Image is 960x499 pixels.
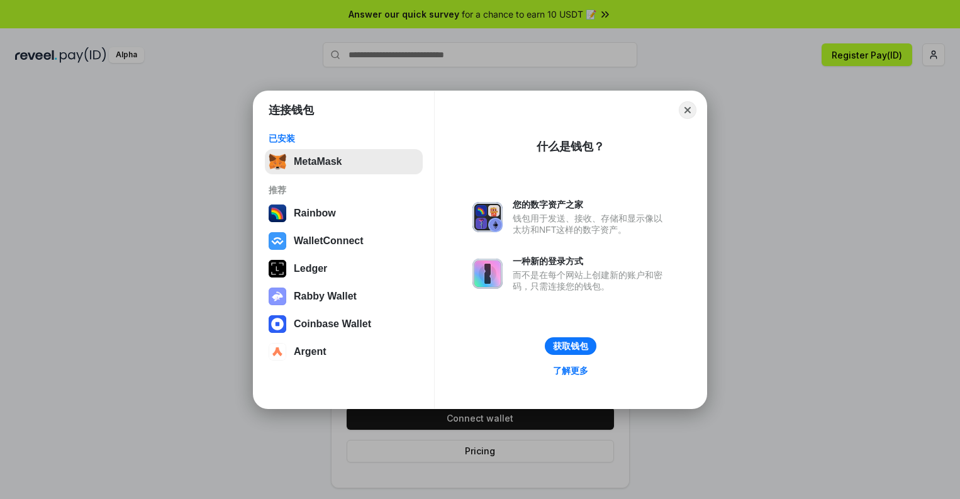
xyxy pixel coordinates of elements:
button: Rabby Wallet [265,284,423,309]
a: 了解更多 [545,362,596,379]
button: Coinbase Wallet [265,311,423,337]
div: 钱包用于发送、接收、存储和显示像以太坊和NFT这样的数字资产。 [513,213,669,235]
img: svg+xml,%3Csvg%20xmlns%3D%22http%3A%2F%2Fwww.w3.org%2F2000%2Fsvg%22%20fill%3D%22none%22%20viewBox... [269,288,286,305]
button: Argent [265,339,423,364]
div: MetaMask [294,156,342,167]
button: Ledger [265,256,423,281]
div: Rainbow [294,208,336,219]
div: 已安装 [269,133,419,144]
img: svg+xml,%3Csvg%20fill%3D%22none%22%20height%3D%2233%22%20viewBox%3D%220%200%2035%2033%22%20width%... [269,153,286,171]
button: 获取钱包 [545,337,596,355]
div: 了解更多 [553,365,588,376]
img: svg+xml,%3Csvg%20width%3D%22120%22%20height%3D%22120%22%20viewBox%3D%220%200%20120%20120%22%20fil... [269,205,286,222]
div: 您的数字资产之家 [513,199,669,210]
div: 获取钱包 [553,340,588,352]
img: svg+xml,%3Csvg%20xmlns%3D%22http%3A%2F%2Fwww.w3.org%2F2000%2Fsvg%22%20width%3D%2228%22%20height%3... [269,260,286,278]
div: Coinbase Wallet [294,318,371,330]
img: svg+xml,%3Csvg%20xmlns%3D%22http%3A%2F%2Fwww.w3.org%2F2000%2Fsvg%22%20fill%3D%22none%22%20viewBox... [472,259,503,289]
div: WalletConnect [294,235,364,247]
img: svg+xml,%3Csvg%20xmlns%3D%22http%3A%2F%2Fwww.w3.org%2F2000%2Fsvg%22%20fill%3D%22none%22%20viewBox... [472,202,503,232]
img: svg+xml,%3Csvg%20width%3D%2228%22%20height%3D%2228%22%20viewBox%3D%220%200%2028%2028%22%20fill%3D... [269,315,286,333]
div: 而不是在每个网站上创建新的账户和密码，只需连接您的钱包。 [513,269,669,292]
h1: 连接钱包 [269,103,314,118]
button: Close [679,101,696,119]
button: Rainbow [265,201,423,226]
div: Rabby Wallet [294,291,357,302]
div: Ledger [294,263,327,274]
img: svg+xml,%3Csvg%20width%3D%2228%22%20height%3D%2228%22%20viewBox%3D%220%200%2028%2028%22%20fill%3D... [269,232,286,250]
div: Argent [294,346,327,357]
div: 一种新的登录方式 [513,255,669,267]
button: WalletConnect [265,228,423,254]
div: 什么是钱包？ [537,139,605,154]
div: 推荐 [269,184,419,196]
img: svg+xml,%3Csvg%20width%3D%2228%22%20height%3D%2228%22%20viewBox%3D%220%200%2028%2028%22%20fill%3D... [269,343,286,361]
button: MetaMask [265,149,423,174]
